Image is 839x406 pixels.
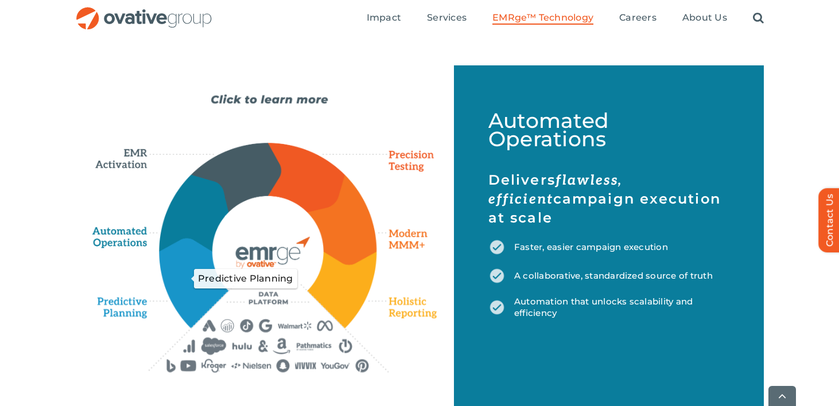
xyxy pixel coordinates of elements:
img: at.png [488,267,506,284]
span: Impact [367,12,401,24]
p: Automation that unlocks scalability and efficiency [488,296,729,319]
path: Automated Operations [92,214,152,249]
path: Holistic Reporting [308,252,376,327]
h5: Delivers campaign execution at scale [488,171,729,227]
path: EMR Activation [191,143,281,210]
path: Precision Testing [374,146,437,177]
img: at.png [488,239,506,256]
a: Search [753,12,764,25]
a: About Us [682,12,727,25]
span: About Us [682,12,727,24]
div: Automated Operations [488,111,729,159]
span: Careers [619,12,657,24]
span: EMRge™ Technology [492,12,593,24]
a: Impact [367,12,401,25]
path: Modern MMM+ [378,224,436,257]
path: Predictive Planning [98,291,169,324]
p: A collaborative, standardized source of truth [488,267,729,284]
a: OG_Full_horizontal_RGB [75,6,213,17]
a: Services [427,12,467,25]
a: EMRge™ Technology [492,12,593,25]
span: flawless, efficient [488,172,622,208]
a: Careers [619,12,657,25]
path: Holistic Reporting [382,295,437,321]
p: Faster, easier campaign execution [488,239,729,256]
path: Automated Operations [160,175,230,252]
path: EMERGE Technology [212,196,323,307]
path: Predictive Planning [160,239,228,326]
path: Modern MMM+ [308,174,377,264]
span: Services [427,12,467,24]
path: EMR Activation [92,131,158,170]
img: at.png [488,299,506,316]
path: Precision Testing [268,143,345,212]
